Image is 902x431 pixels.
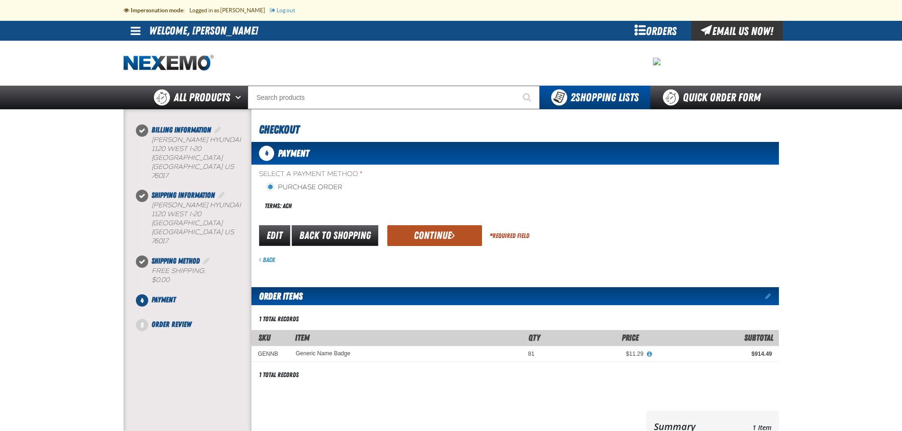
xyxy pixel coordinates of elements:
[259,146,274,161] span: 4
[540,86,650,109] button: You have 2 Shopping Lists. Open to view details
[259,123,299,136] span: Checkout
[142,294,251,319] li: Payment. Step 4 of 5. Not Completed
[152,267,251,285] div: Free Shipping:
[142,319,251,330] li: Order Review. Step 5 of 5. Not Completed
[270,7,295,13] a: Log out
[653,58,661,65] img: f8e939207b3eb67275b8da55a504b224.jpeg
[571,91,639,104] span: Shopping Lists
[202,256,211,265] a: Edit Shipping Method
[152,210,201,218] span: 1120 West I-20
[251,346,289,361] td: GENNB
[516,86,540,109] button: Start Searching
[548,350,643,358] div: $11.29
[124,55,214,71] a: Home
[149,21,258,41] li: Welcome, [PERSON_NAME]
[152,201,241,209] span: [PERSON_NAME] Hyundai
[650,86,778,109] a: Quick Order Form
[295,333,310,343] span: Item
[152,295,176,304] span: Payment
[152,163,223,171] span: [GEOGRAPHIC_DATA]
[267,183,342,192] label: Purchase Order
[189,2,270,19] li: Logged in as [PERSON_NAME]
[224,163,234,171] span: US
[528,333,540,343] span: Qty
[622,333,639,343] span: Price
[765,293,779,299] a: Edit items
[142,255,251,294] li: Shipping Method. Step 3 of 5. Completed
[152,219,223,227] span: [GEOGRAPHIC_DATA]
[248,86,540,109] input: Search
[136,319,148,331] span: 5
[620,21,691,41] div: Orders
[528,351,534,357] span: 81
[259,256,275,264] a: Back
[213,125,223,134] a: Edit Billing Information
[174,89,230,106] span: All Products
[643,350,656,359] button: View All Prices for Generic Name Badge
[251,287,303,305] h2: Order Items
[259,333,270,343] a: SKU
[387,225,482,246] button: Continue
[152,320,191,329] span: Order Review
[278,148,309,159] span: Payment
[136,294,148,307] span: 4
[691,21,783,41] div: Email Us Now!
[232,86,248,109] button: Open All Products pages
[657,350,772,358] div: $914.49
[744,333,773,343] span: Subtotal
[152,228,223,236] span: [GEOGRAPHIC_DATA]
[259,225,290,246] a: Edit
[142,190,251,255] li: Shipping Information. Step 2 of 5. Completed
[135,124,251,330] nav: Checkout steps. Current step is Payment. Step 4 of 5
[124,2,189,19] li: Impersonation mode:
[296,350,350,357] a: Generic Name Badge
[571,91,575,104] strong: 2
[217,191,226,200] a: Edit Shipping Information
[292,225,378,246] a: Back to Shopping
[267,183,274,191] input: Purchase Order
[259,170,515,179] span: Select a Payment Method
[152,136,241,144] span: [PERSON_NAME] Hyundai
[142,124,251,190] li: Billing Information. Step 1 of 5. Completed
[152,172,168,180] bdo: 76017
[152,256,200,265] span: Shipping Method
[259,315,299,324] div: 1 total records
[152,125,211,134] span: Billing Information
[152,154,223,162] span: [GEOGRAPHIC_DATA]
[152,145,201,153] span: 1120 West I-20
[152,237,168,245] bdo: 76017
[224,228,234,236] span: US
[124,55,214,71] img: Nexemo logo
[259,370,299,379] div: 1 total records
[490,231,529,240] div: Required Field
[259,196,515,216] div: Terms: ACH
[152,191,215,200] span: Shipping Information
[152,276,170,284] strong: $0.00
